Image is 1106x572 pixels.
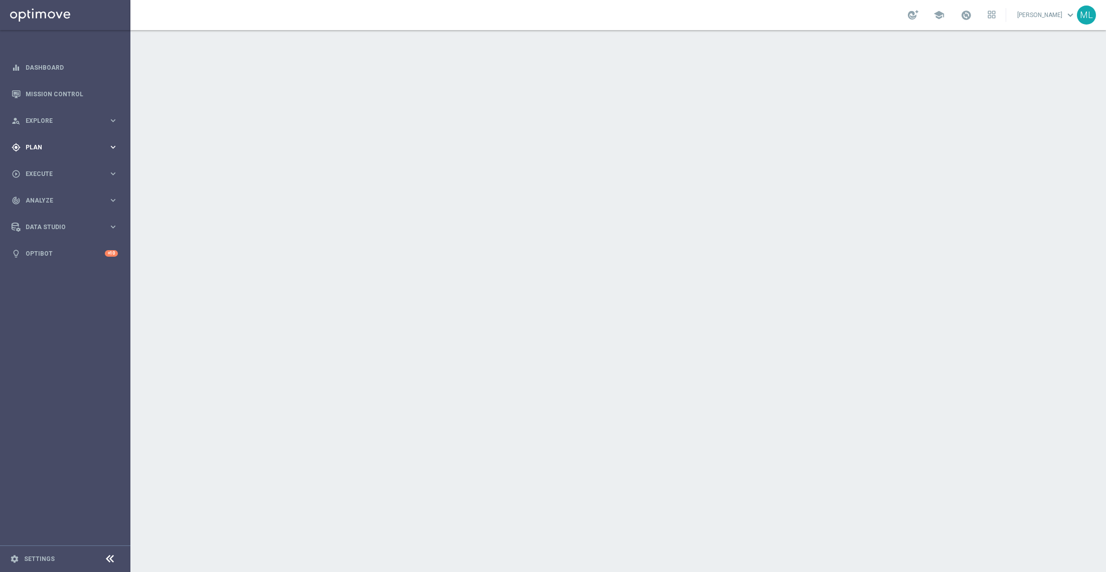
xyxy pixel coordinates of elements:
[24,556,55,562] a: Settings
[12,196,108,205] div: Analyze
[26,144,108,150] span: Plan
[12,169,108,178] div: Execute
[11,64,118,72] button: equalizer Dashboard
[26,54,118,81] a: Dashboard
[26,198,108,204] span: Analyze
[108,116,118,125] i: keyboard_arrow_right
[1016,8,1077,23] a: [PERSON_NAME]keyboard_arrow_down
[12,143,108,152] div: Plan
[12,196,21,205] i: track_changes
[11,250,118,258] button: lightbulb Optibot +10
[108,169,118,178] i: keyboard_arrow_right
[12,63,21,72] i: equalizer
[26,171,108,177] span: Execute
[12,240,118,267] div: Optibot
[26,118,108,124] span: Explore
[108,196,118,205] i: keyboard_arrow_right
[12,54,118,81] div: Dashboard
[11,90,118,98] button: Mission Control
[26,81,118,107] a: Mission Control
[10,554,19,563] i: settings
[11,197,118,205] button: track_changes Analyze keyboard_arrow_right
[1077,6,1096,25] div: ML
[12,169,21,178] i: play_circle_outline
[1065,10,1076,21] span: keyboard_arrow_down
[26,224,108,230] span: Data Studio
[12,143,21,152] i: gps_fixed
[11,117,118,125] button: person_search Explore keyboard_arrow_right
[11,143,118,151] button: gps_fixed Plan keyboard_arrow_right
[12,116,21,125] i: person_search
[11,223,118,231] button: Data Studio keyboard_arrow_right
[26,240,105,267] a: Optibot
[12,81,118,107] div: Mission Control
[105,250,118,257] div: +10
[108,222,118,232] i: keyboard_arrow_right
[12,223,108,232] div: Data Studio
[11,170,118,178] button: play_circle_outline Execute keyboard_arrow_right
[12,249,21,258] i: lightbulb
[933,10,944,21] span: school
[108,142,118,152] i: keyboard_arrow_right
[12,116,108,125] div: Explore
